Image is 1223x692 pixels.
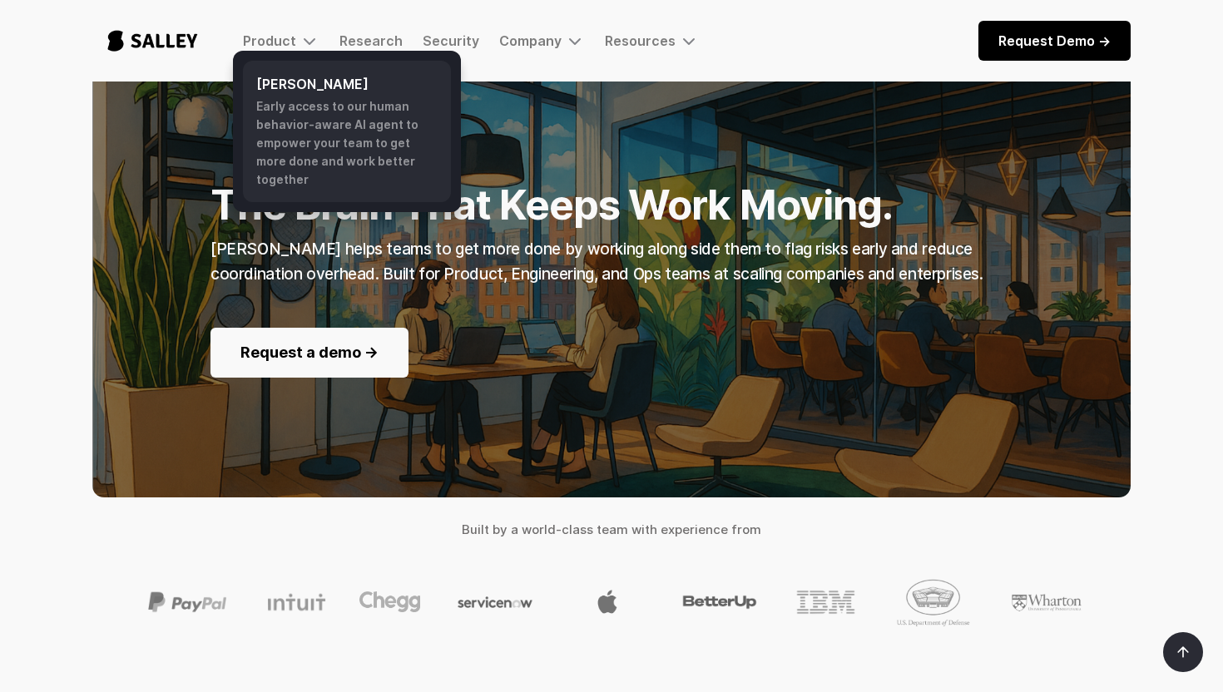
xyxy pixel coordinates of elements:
[499,31,585,51] div: Company
[605,31,699,51] div: Resources
[256,74,438,94] h6: [PERSON_NAME]
[339,32,403,49] a: Research
[233,51,461,212] nav: Product
[92,517,1131,542] h4: Built by a world-class team with experience from
[605,32,676,49] div: Resources
[243,31,319,51] div: Product
[210,180,893,230] strong: The Brain That Keeps Work Moving.
[423,32,479,49] a: Security
[92,13,213,68] a: home
[256,97,438,189] div: Early access to our human behavior-aware AI agent to empower your team to get more done and work ...
[243,32,296,49] div: Product
[499,32,562,49] div: Company
[243,61,451,202] a: [PERSON_NAME]Early access to our human behavior-aware AI agent to empower your team to get more d...
[210,328,408,378] a: Request a demo ->
[978,21,1131,61] a: Request Demo ->
[210,240,983,284] strong: [PERSON_NAME] helps teams to get more done by working along side them to flag risks early and red...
